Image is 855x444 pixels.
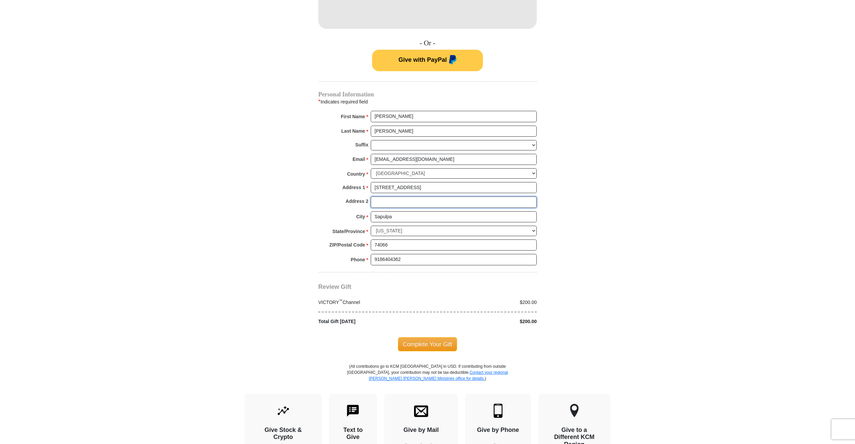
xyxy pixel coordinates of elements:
strong: Address 2 [345,196,368,206]
a: Contact your regional [PERSON_NAME] [PERSON_NAME] Ministries office for details. [369,370,508,381]
strong: City [356,212,365,221]
img: other-region [570,404,579,418]
img: paypal [447,55,457,66]
strong: Email [353,154,365,164]
strong: Suffix [355,140,368,149]
img: give-by-stock.svg [276,404,290,418]
strong: State/Province [332,227,365,236]
h4: Give by Mail [396,427,446,434]
h4: Personal Information [318,92,537,97]
span: Review Gift [318,283,351,290]
strong: ZIP/Postal Code [329,240,365,250]
h4: - Or - [318,39,537,47]
img: mobile.svg [491,404,505,418]
h4: Give by Phone [477,427,519,434]
div: Total Gift [DATE] [315,318,428,325]
span: Complete Your Gift [398,337,457,351]
h4: Give Stock & Crypto [256,427,310,441]
div: $200.00 [427,299,540,306]
p: (All contributions go to KCM [GEOGRAPHIC_DATA] in USD. If contributing from outside [GEOGRAPHIC_D... [347,363,508,394]
div: $200.00 [427,318,540,325]
sup: ™ [339,299,343,303]
img: text-to-give.svg [346,404,360,418]
img: envelope.svg [414,404,428,418]
strong: First Name [341,112,365,121]
strong: Phone [351,255,365,264]
div: VICTORY Channel [315,299,428,306]
strong: Last Name [341,126,365,136]
span: Give with PayPal [398,56,447,63]
h4: Text to Give [341,427,366,441]
strong: Address 1 [342,183,365,192]
div: Indicates required field [318,97,537,106]
button: Give with PayPal [372,50,483,71]
strong: Country [347,169,365,179]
